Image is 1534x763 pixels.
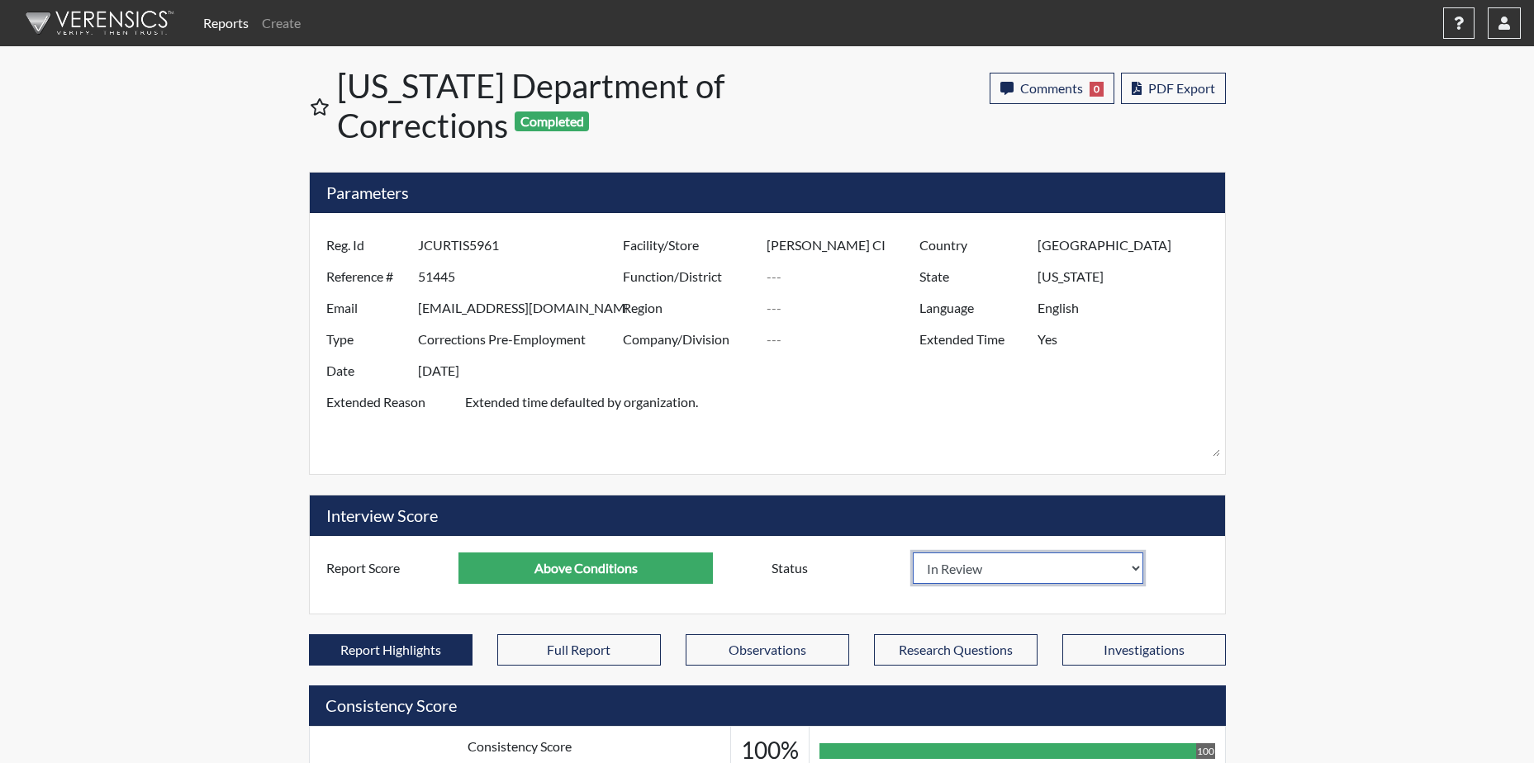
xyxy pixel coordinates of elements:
label: Extended Time [907,324,1038,355]
label: Reference # [314,261,418,292]
button: PDF Export [1121,73,1226,104]
label: Company/Division [610,324,767,355]
div: Document a decision to hire or decline a candiate [759,552,1221,584]
input: --- [767,292,924,324]
input: --- [767,324,924,355]
span: PDF Export [1148,80,1215,96]
div: 100 [1196,743,1215,759]
input: --- [1038,230,1220,261]
input: --- [418,355,627,386]
input: --- [418,261,627,292]
span: Completed [515,111,589,131]
label: State [907,261,1038,292]
label: Date [314,355,418,386]
span: 0 [1090,82,1104,97]
label: Email [314,292,418,324]
span: Comments [1020,80,1083,96]
h5: Parameters [310,173,1225,213]
label: Report Score [314,552,459,584]
label: Reg. Id [314,230,418,261]
h5: Consistency Score [309,685,1226,726]
label: Type [314,324,418,355]
input: --- [418,230,627,261]
input: --- [1038,292,1220,324]
input: --- [767,230,924,261]
input: --- [418,292,627,324]
input: --- [1038,324,1220,355]
input: --- [458,552,713,584]
label: Extended Reason [314,386,465,457]
button: Observations [686,634,849,666]
label: Facility/Store [610,230,767,261]
a: Reports [197,7,255,40]
a: Create [255,7,307,40]
label: Language [907,292,1038,324]
button: Research Questions [874,634,1038,666]
button: Report Highlights [309,634,473,666]
button: Comments0 [990,73,1114,104]
h5: Interview Score [310,495,1225,536]
input: --- [1038,261,1220,292]
label: Function/District [610,261,767,292]
button: Full Report [497,634,661,666]
h1: [US_STATE] Department of Corrections [337,66,769,145]
label: Region [610,292,767,324]
label: Status [759,552,913,584]
button: Investigations [1062,634,1226,666]
input: --- [767,261,924,292]
input: --- [418,324,627,355]
label: Country [907,230,1038,261]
